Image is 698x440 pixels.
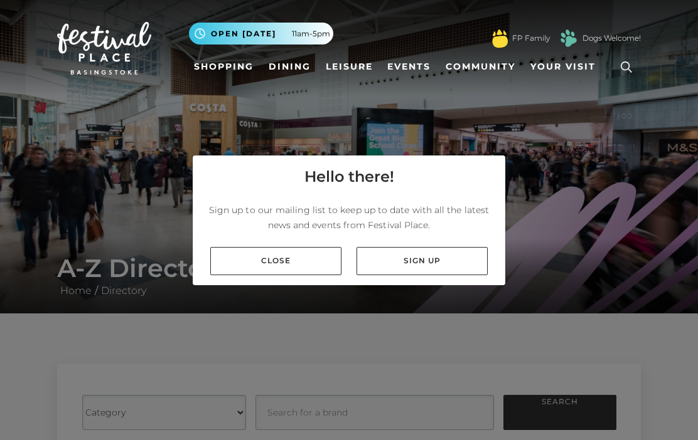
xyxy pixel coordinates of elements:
span: 11am-5pm [292,28,330,39]
button: Open [DATE] 11am-5pm [189,23,333,45]
a: Dining [264,55,316,78]
p: Sign up to our mailing list to keep up to date with all the latest news and events from Festival ... [203,202,495,233]
span: Open [DATE] [211,28,276,39]
a: Sign up [357,247,488,275]
img: Festival Place Logo [57,22,151,75]
a: Leisure [321,55,378,78]
a: Shopping [189,55,259,78]
a: Community [441,55,520,78]
a: Your Visit [525,55,607,78]
span: Your Visit [530,60,596,73]
a: FP Family [512,33,550,44]
a: Events [382,55,436,78]
a: Dogs Welcome! [583,33,641,44]
a: Close [210,247,341,275]
h4: Hello there! [304,165,394,188]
